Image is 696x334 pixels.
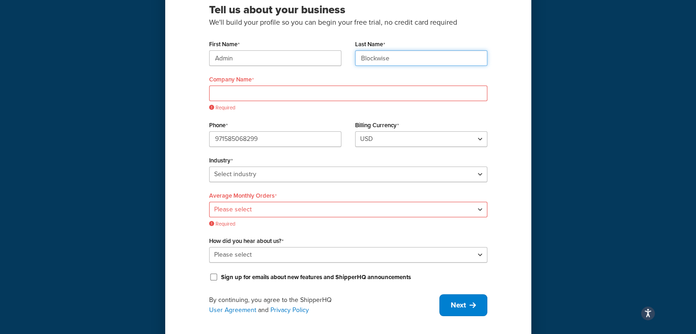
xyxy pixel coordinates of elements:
button: Next [439,294,487,316]
p: We'll build your profile so you can begin your free trial, no credit card required [209,16,487,28]
div: By continuing, you agree to the ShipperHQ and [209,295,439,315]
label: How did you hear about us? [209,237,284,245]
label: Company Name [209,76,254,83]
label: Billing Currency [355,122,399,129]
span: Required [209,104,487,111]
h3: Tell us about your business [209,3,487,16]
label: First Name [209,41,240,48]
label: Phone [209,122,228,129]
label: Industry [209,157,233,164]
label: Last Name [355,41,385,48]
a: Privacy Policy [270,305,309,315]
label: Average Monthly Orders [209,192,277,199]
span: Required [209,221,487,227]
a: User Agreement [209,305,256,315]
span: Next [451,300,466,310]
label: Sign up for emails about new features and ShipperHQ announcements [221,273,411,281]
